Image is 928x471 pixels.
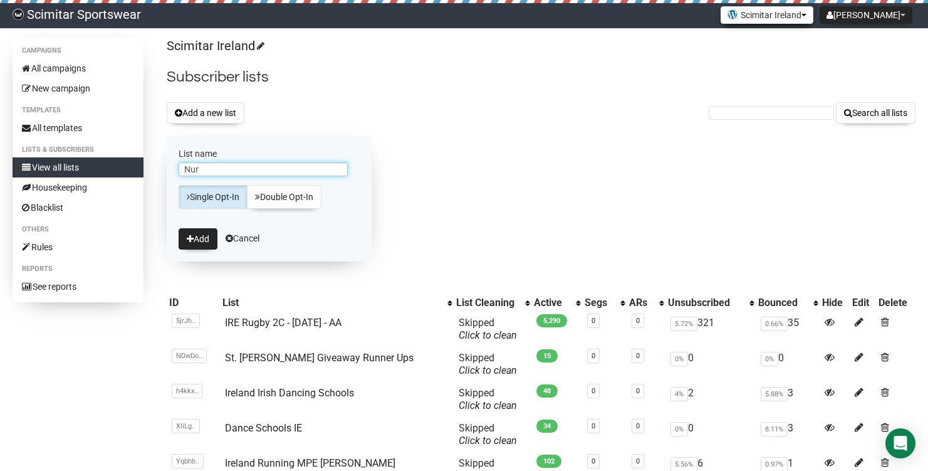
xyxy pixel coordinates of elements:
[585,297,613,309] div: Segs
[13,103,143,118] li: Templates
[13,157,143,177] a: View all lists
[627,294,665,312] th: ARs: No sort applied, activate to apply an ascending sort
[534,297,570,309] div: Active
[179,162,348,176] input: The name of your new list
[13,262,143,277] li: Reports
[536,455,561,468] span: 102
[758,297,807,309] div: Bounced
[761,387,788,401] span: 5.88%
[836,102,915,124] button: Search all lists
[459,435,517,447] a: Click to clean
[220,294,454,312] th: List: No sort applied, activate to apply an ascending sort
[820,294,850,312] th: Hide: No sort applied, sorting is disabled
[756,294,820,312] th: Bounced: No sort applied, activate to apply an ascending sort
[13,78,143,98] a: New campaign
[636,352,640,360] a: 0
[592,457,595,465] a: 0
[876,294,915,312] th: Delete: No sort applied, sorting is disabled
[536,420,558,433] span: 34
[756,312,820,347] td: 35
[822,297,847,309] div: Hide
[531,294,582,312] th: Active: No sort applied, activate to apply an ascending sort
[665,417,756,452] td: 0
[13,9,24,20] img: c430136311b1e6f103092caacf47139d
[636,317,640,325] a: 0
[665,347,756,382] td: 0
[226,233,259,243] a: Cancel
[756,417,820,452] td: 3
[225,422,302,434] a: Dance Schools IE
[756,347,820,382] td: 0
[172,419,200,433] span: XliLg..
[179,148,360,159] label: List name
[167,294,220,312] th: ID: No sort applied, sorting is disabled
[670,352,688,366] span: 0%
[13,43,143,58] li: Campaigns
[13,118,143,138] a: All templates
[13,237,143,257] a: Rules
[629,297,653,309] div: ARs
[247,185,321,209] a: Double Opt-In
[761,422,788,437] span: 8.11%
[13,222,143,237] li: Others
[459,317,517,341] span: Skipped
[167,102,244,124] button: Add a new list
[761,317,788,331] span: 0.66%
[225,387,354,399] a: Ireland Irish Dancing Schools
[225,457,395,469] a: Ireland Running MPE [PERSON_NAME]
[636,422,640,430] a: 0
[850,294,875,312] th: Edit: No sort applied, sorting is disabled
[636,387,640,395] a: 0
[456,297,519,309] div: List Cleaning
[169,297,217,309] div: ID
[668,297,743,309] div: Unsubscribed
[670,317,697,331] span: 5.72%
[582,294,626,312] th: Segs: No sort applied, activate to apply an ascending sort
[225,352,414,364] a: St. [PERSON_NAME] Giveaway Runner Ups
[459,400,517,411] a: Click to clean
[592,387,595,395] a: 0
[592,352,595,360] a: 0
[225,317,341,329] a: IRE Rugby 2C - [DATE] - AA
[727,9,738,19] img: favicons
[665,312,756,347] td: 321
[536,384,558,398] span: 48
[670,422,688,437] span: 0%
[820,6,912,24] button: [PERSON_NAME]
[536,314,567,327] span: 5,290
[665,382,756,417] td: 2
[172,349,207,363] span: NDwDo..
[167,38,263,53] a: Scimitar Ireland
[459,364,517,376] a: Click to clean
[459,352,517,376] span: Skipped
[172,314,200,328] span: 5jrJh..
[761,352,778,366] span: 0%
[878,297,913,309] div: Delete
[459,387,517,411] span: Skipped
[179,185,248,209] a: Single Opt-In
[13,198,143,218] a: Blacklist
[459,422,517,447] span: Skipped
[13,58,143,78] a: All campaigns
[459,329,517,341] a: Click to clean
[592,317,595,325] a: 0
[454,294,531,312] th: List Cleaning: No sort applied, activate to apply an ascending sort
[592,422,595,430] a: 0
[756,382,820,417] td: 3
[665,294,756,312] th: Unsubscribed: No sort applied, activate to apply an ascending sort
[167,66,915,88] h2: Subscriber lists
[172,384,202,398] span: h4kkx..
[179,228,217,250] button: Add
[172,454,204,468] span: Yqbhb..
[885,428,915,458] div: Open Intercom Messenger
[721,6,813,24] button: Scimitar Ireland
[670,387,688,401] span: 4%
[222,297,441,309] div: List
[852,297,873,309] div: Edit
[13,177,143,198] a: Housekeeping
[13,142,143,157] li: Lists & subscribers
[636,457,640,465] a: 0
[13,277,143,297] a: See reports
[536,349,558,363] span: 15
